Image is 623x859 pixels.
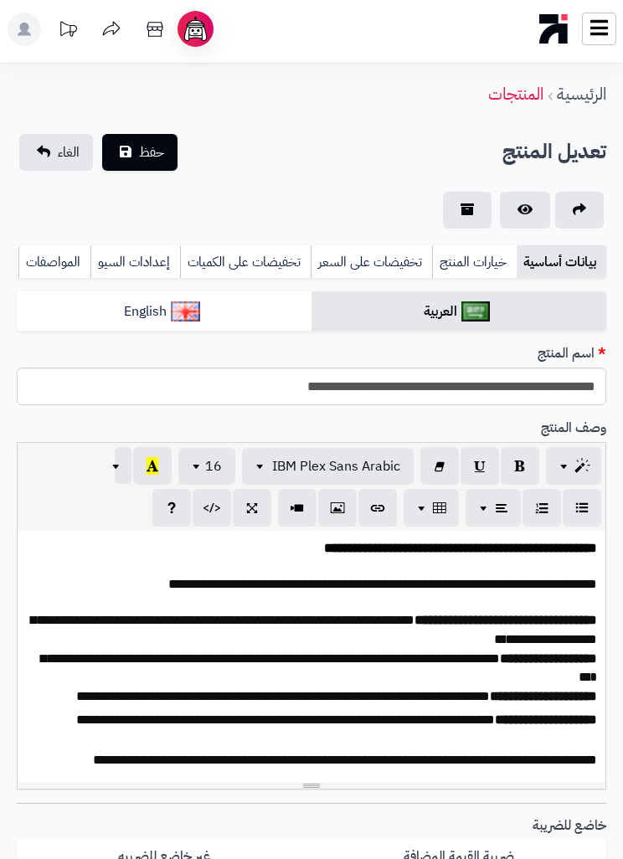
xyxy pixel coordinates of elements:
[205,456,222,476] span: 16
[557,81,606,106] a: الرئيسية
[534,419,613,438] label: وصف المنتج
[18,245,90,279] a: المواصفات
[488,81,543,106] a: المنتجات
[517,245,606,279] a: بيانات أساسية
[502,135,606,169] h2: تعديل المنتج
[539,10,569,48] img: logo-mobile.png
[272,456,400,476] span: IBM Plex Sans Arabic
[180,245,311,279] a: تخفيضات على الكميات
[47,13,89,50] a: تحديثات المنصة
[311,245,432,279] a: تخفيضات على السعر
[461,301,491,321] img: العربية
[178,448,235,485] button: 16
[19,134,93,171] a: الغاء
[58,142,80,162] span: الغاء
[181,14,210,44] img: ai-face.png
[432,245,517,279] a: خيارات المنتج
[311,291,606,332] a: العربية
[171,301,200,321] img: English
[139,142,164,162] span: حفظ
[90,245,180,279] a: إعدادات السيو
[531,344,613,363] label: اسم المنتج
[102,134,178,171] button: حفظ
[17,291,311,332] a: English
[242,448,414,485] button: IBM Plex Sans Arabic
[526,816,613,836] label: خاضع للضريبة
